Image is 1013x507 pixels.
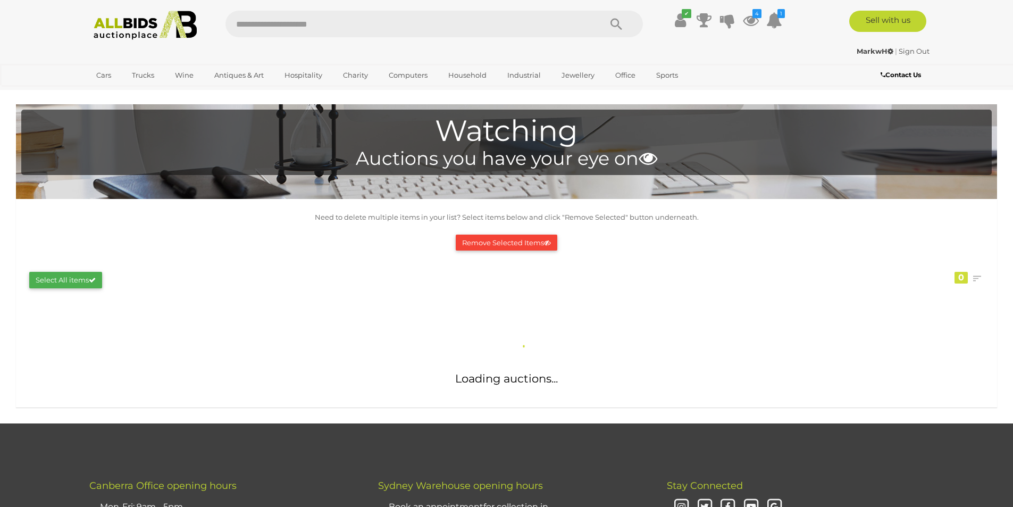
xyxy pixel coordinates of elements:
[21,211,992,223] p: Need to delete multiple items in your list? Select items below and click "Remove Selected" button...
[455,372,558,385] span: Loading auctions...
[89,480,237,492] span: Canberra Office opening hours
[456,235,557,251] button: Remove Selected Items
[881,71,921,79] b: Contact Us
[29,272,102,288] button: Select All items
[849,11,926,32] a: Sell with us
[649,67,685,84] a: Sports
[125,67,161,84] a: Trucks
[682,9,691,18] i: ✔
[899,47,930,55] a: Sign Out
[743,11,759,30] a: 4
[168,67,200,84] a: Wine
[27,148,986,169] h4: Auctions you have your eye on
[89,84,179,102] a: [GEOGRAPHIC_DATA]
[608,67,642,84] a: Office
[857,47,895,55] a: MarkwH
[500,67,548,84] a: Industrial
[555,67,601,84] a: Jewellery
[590,11,643,37] button: Search
[441,67,493,84] a: Household
[88,11,203,40] img: Allbids.com.au
[89,67,118,84] a: Cars
[777,9,785,18] i: 1
[382,67,434,84] a: Computers
[667,480,743,492] span: Stay Connected
[27,115,986,147] h1: Watching
[955,272,968,284] div: 0
[336,67,375,84] a: Charity
[378,480,543,492] span: Sydney Warehouse opening hours
[752,9,761,18] i: 4
[278,67,329,84] a: Hospitality
[857,47,893,55] strong: MarkwH
[207,67,271,84] a: Antiques & Art
[766,11,782,30] a: 1
[673,11,689,30] a: ✔
[895,47,897,55] span: |
[881,69,924,81] a: Contact Us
